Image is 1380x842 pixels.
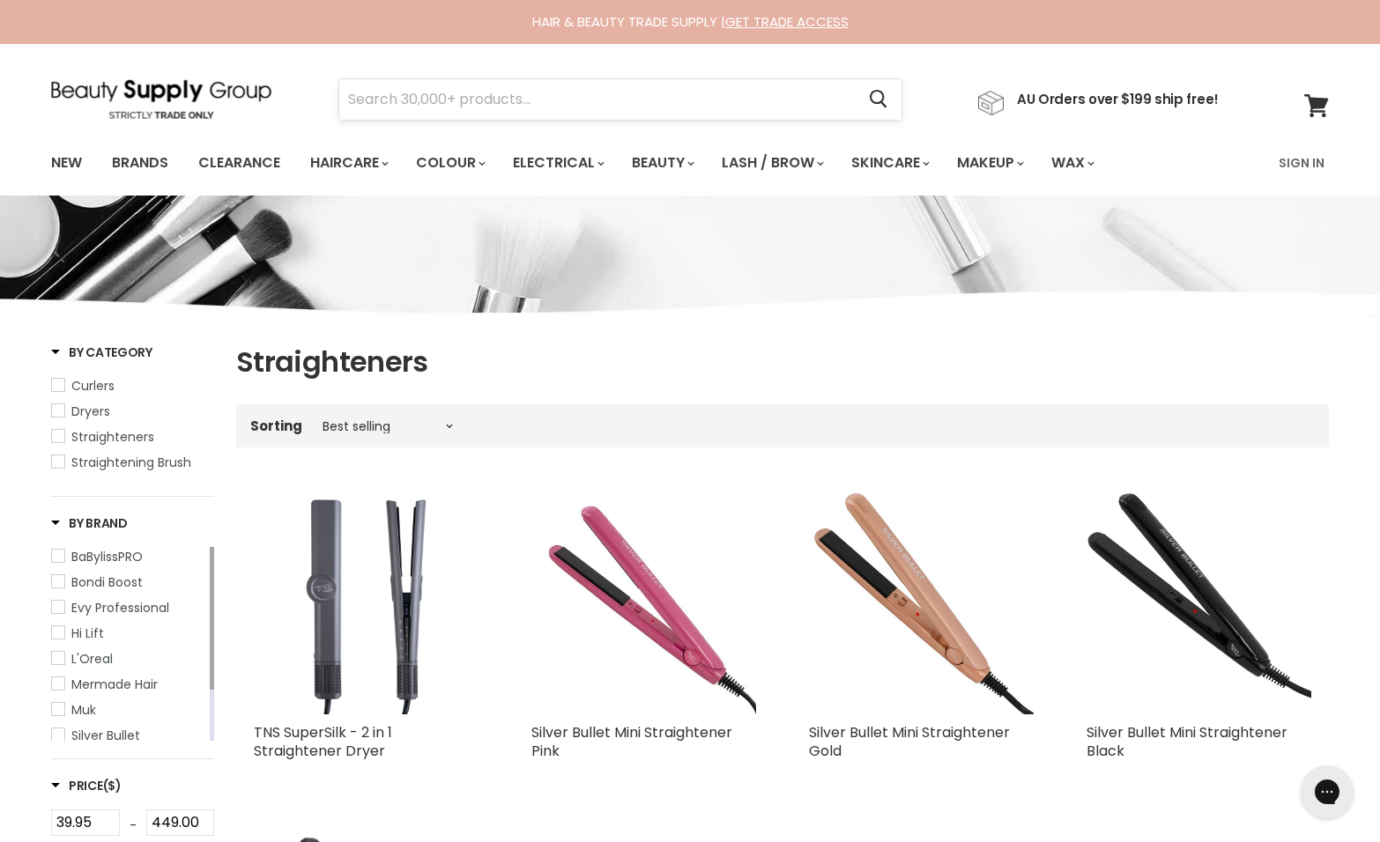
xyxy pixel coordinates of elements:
img: Silver Bullet Mini Straightener Black [1087,490,1311,714]
a: Brands [99,144,182,181]
a: Hi Lift [51,624,206,643]
nav: Main [29,137,1351,188]
a: Bondi Boost [51,572,206,592]
span: Price [51,777,122,794]
input: Min Price [51,809,120,836]
a: Lash / Brow [709,144,835,181]
form: Product [338,78,902,121]
a: Silver Bullet [51,726,206,745]
a: Straightening Brush [51,453,214,472]
span: Straighteners [71,428,154,446]
span: Straightening Brush [71,454,191,471]
img: Silver Bullet Mini Straightener Pink [531,490,756,714]
h1: Straighteners [236,343,1329,380]
h3: By Brand [51,514,128,532]
a: New [38,144,95,181]
label: Sorting [250,418,302,433]
a: Electrical [500,144,615,181]
a: Beauty [619,144,705,181]
iframe: Gorgias live chat messenger [1292,759,1362,824]
div: - [120,809,146,841]
a: Sign In [1268,144,1335,181]
button: Search [855,79,901,120]
span: Hi Lift [71,624,104,642]
a: Wax [1038,144,1105,181]
a: Mermade Hair [51,675,206,694]
a: Makeup [944,144,1035,181]
h3: By Category [51,343,152,361]
span: Bondi Boost [71,573,143,591]
a: Silver Bullet Mini Straightener Gold [809,722,1010,761]
span: Curlers [71,377,115,395]
span: Muk [71,701,96,719]
img: Silver Bullet Mini Straightener Gold [809,490,1034,714]
ul: Main menu [38,137,1189,188]
a: Silver Bullet Mini Straightener Pink [531,722,732,761]
a: Clearance [185,144,293,181]
a: Straighteners [51,427,214,447]
a: L'Oreal [51,649,206,668]
a: Evy Professional [51,598,206,617]
a: Muk [51,700,206,720]
span: Dryers [71,403,110,420]
a: Skincare [838,144,940,181]
span: ($) [103,777,122,794]
a: TNS SuperSilk - 2 in 1 Straightener Dryer [254,722,392,761]
div: HAIR & BEAUTY TRADE SUPPLY | [29,13,1351,31]
input: Search [339,79,855,120]
a: GET TRADE ACCESS [725,12,849,31]
a: Dryers [51,402,214,421]
a: Colour [403,144,496,181]
span: Silver Bullet [71,727,140,744]
a: Curlers [51,376,214,395]
a: Silver Bullet Mini Straightener Black [1087,722,1287,761]
span: L'Oreal [71,650,113,668]
span: BaBylissPRO [71,548,143,565]
a: BaBylissPRO [51,547,206,566]
span: Evy Professional [71,599,169,617]
input: Max Price [146,809,215,836]
h3: Price($) [51,777,122,794]
span: Mermade Hair [71,676,158,693]
a: Haircare [297,144,399,181]
img: TNS SuperSilk - 2 in 1 Straightener Dryer [254,490,479,714]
